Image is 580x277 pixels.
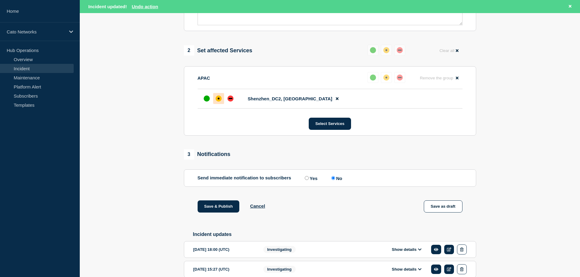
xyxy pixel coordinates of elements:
[394,45,405,56] button: down
[193,264,254,274] div: [DATE] 15:27 (UTC)
[88,4,127,9] span: Incident updated!
[383,47,389,53] div: affected
[193,244,254,254] div: [DATE] 18:00 (UTC)
[184,149,194,160] span: 3
[331,176,335,180] input: No
[416,72,462,84] button: Remove the group
[250,203,265,209] button: Cancel
[367,72,378,83] button: up
[436,45,462,57] button: Clear all
[193,232,476,237] h2: Incident updates
[204,95,210,102] div: up
[7,29,65,34] p: Cato Networks
[370,74,376,81] div: up
[390,267,424,272] button: Show details
[248,96,332,101] span: Shenzhen_DC2, [GEOGRAPHIC_DATA]
[370,47,376,53] div: up
[381,72,392,83] button: affected
[305,176,309,180] input: Yes
[367,45,378,56] button: up
[184,45,252,56] div: Set affected Services
[397,47,403,53] div: down
[309,118,351,130] button: Select Services
[198,200,240,213] button: Save & Publish
[420,76,453,80] span: Remove the group
[303,175,318,181] label: Yes
[330,175,342,181] label: No
[198,175,291,181] p: Send immediate notification to subscribers
[198,75,210,81] p: APAC
[397,74,403,81] div: down
[132,4,158,9] button: Undo action
[381,45,392,56] button: affected
[198,175,462,181] div: Send immediate notification to subscribers
[390,247,424,252] button: Show details
[383,74,389,81] div: affected
[184,149,230,160] div: Notifications
[227,95,234,102] div: down
[263,246,296,253] span: Investigating
[216,95,222,102] div: affected
[394,72,405,83] button: down
[424,200,462,213] button: Save as draft
[184,45,194,56] span: 2
[263,266,296,273] span: Investigating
